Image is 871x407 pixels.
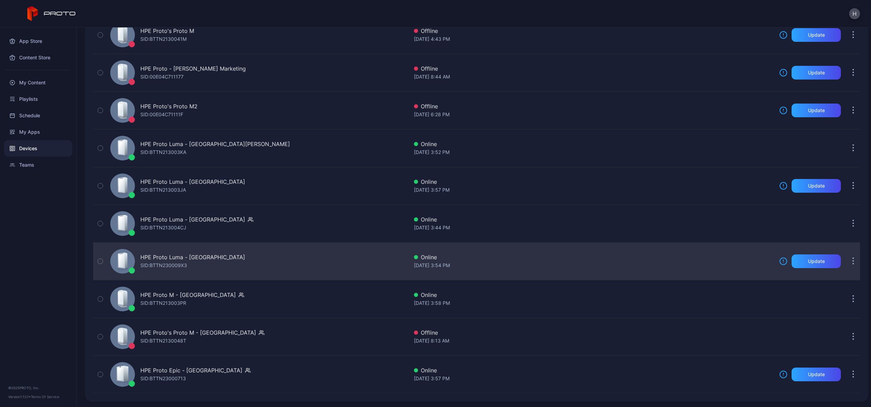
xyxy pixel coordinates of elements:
[140,140,290,148] div: HPE Proto Luma - [GEOGRAPHIC_DATA][PERSON_NAME]
[140,224,186,232] div: SID: BTTN213004CJ
[140,337,186,345] div: SID: BTTN2130048T
[140,148,186,156] div: SID: BTTN213003KA
[4,33,72,49] a: App Store
[4,91,72,107] a: Playlists
[140,374,186,383] div: SID: BTTN23000713
[414,291,774,299] div: Online
[849,8,860,19] button: H
[414,337,774,345] div: [DATE] 8:13 AM
[414,64,774,73] div: Offline
[31,395,59,399] a: Terms Of Service
[414,299,774,307] div: [DATE] 3:58 PM
[792,104,841,117] button: Update
[808,70,825,75] div: Update
[140,291,236,299] div: HPE Proto M - [GEOGRAPHIC_DATA]
[140,215,245,224] div: HPE Proto Luma - [GEOGRAPHIC_DATA]
[414,178,774,186] div: Online
[140,27,194,35] div: HPE Proto's Proto M
[4,107,72,124] a: Schedule
[414,374,774,383] div: [DATE] 3:57 PM
[792,66,841,80] button: Update
[140,64,246,73] div: HPE Proto - [PERSON_NAME] Marketing
[808,372,825,377] div: Update
[140,253,245,261] div: HPE Proto Luma - [GEOGRAPHIC_DATA]
[4,49,72,66] a: Content Store
[808,259,825,264] div: Update
[414,148,774,156] div: [DATE] 3:52 PM
[140,73,184,81] div: SID: 00E04C711177
[414,27,774,35] div: Offline
[140,299,186,307] div: SID: BTTN213003PR
[414,328,774,337] div: Offline
[140,186,186,194] div: SID: BTTN213003JA
[140,110,183,119] div: SID: 00E04C71111F
[792,368,841,381] button: Update
[792,254,841,268] button: Update
[4,140,72,157] a: Devices
[414,253,774,261] div: Online
[4,157,72,173] a: Teams
[414,261,774,270] div: [DATE] 3:54 PM
[808,32,825,38] div: Update
[8,395,31,399] span: Version 1.13.1 •
[808,108,825,113] div: Update
[140,366,242,374] div: HPE Proto Epic - [GEOGRAPHIC_DATA]
[414,366,774,374] div: Online
[140,178,245,186] div: HPE Proto Luma - [GEOGRAPHIC_DATA]
[414,110,774,119] div: [DATE] 6:28 PM
[140,35,187,43] div: SID: BTTN2130041M
[414,102,774,110] div: Offline
[792,179,841,193] button: Update
[8,385,68,391] div: © 2025 PROTO, Inc.
[140,261,187,270] div: SID: BTTN230009X3
[414,140,774,148] div: Online
[792,28,841,42] button: Update
[414,186,774,194] div: [DATE] 3:57 PM
[4,74,72,91] a: My Content
[414,73,774,81] div: [DATE] 8:44 AM
[414,35,774,43] div: [DATE] 4:43 PM
[140,328,256,337] div: HPE Proto's Proto M - [GEOGRAPHIC_DATA]
[414,224,774,232] div: [DATE] 3:44 PM
[414,215,774,224] div: Online
[4,124,72,140] a: My Apps
[140,102,198,110] div: HPE Proto's Proto M2
[808,183,825,189] div: Update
